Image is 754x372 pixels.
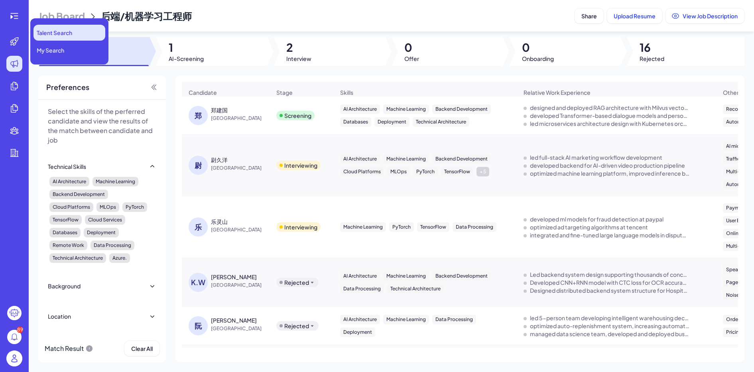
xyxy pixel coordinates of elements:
[453,222,496,232] div: Data Processing
[404,55,419,63] span: Offer
[383,154,429,164] div: Machine Learning
[284,322,309,330] div: Rejected
[211,281,271,289] span: [GEOGRAPHIC_DATA]
[530,314,689,322] div: led 5-person team developing intelligent warehousing decision system
[530,104,689,112] div: designed and deployed RAG architecture with Milvus vector database for AI digital human
[286,55,311,63] span: Interview
[49,190,108,199] div: Backend Development
[84,228,119,237] div: Deployment
[211,106,228,114] div: 郑建国
[109,253,130,263] div: Azure.
[49,241,87,250] div: Remote Work
[46,82,89,93] span: Preferences
[476,167,489,176] div: + 5
[284,112,311,119] div: Screening
[211,325,271,333] span: [GEOGRAPHIC_DATA]
[211,217,228,225] div: 乐灵山
[683,12,738,20] span: View Job Description
[48,107,156,145] p: Select the skills of the perferred candidate and view the results of the match between candidate ...
[340,222,386,232] div: Machine Learning
[189,156,208,175] div: 尉
[340,88,353,96] span: Skills
[49,177,89,186] div: AI Architecture
[640,40,664,55] span: 16
[607,8,662,23] button: Upload Resume
[211,226,271,234] span: [GEOGRAPHIC_DATA]
[189,217,208,237] div: 乐
[432,154,491,164] div: Backend Development
[101,10,192,22] span: 后端/机器学习工程师
[441,167,473,176] div: TensorFlow
[211,114,271,122] span: [GEOGRAPHIC_DATA]
[340,271,380,281] div: AI Architecture
[284,161,317,169] div: Interviewing
[340,284,384,294] div: Data Processing
[124,341,159,356] button: Clear All
[284,223,317,231] div: Interviewing
[85,215,125,225] div: Cloud Services
[432,271,491,281] div: Backend Development
[413,117,469,127] div: Technical Architecture
[49,253,106,263] div: Technical Architecture
[723,88,753,96] span: Other Skills
[169,55,204,63] span: AI-Screening
[276,88,293,96] span: Stage
[340,117,371,127] div: Databases
[340,315,380,324] div: AI Architecture
[530,270,689,278] div: Led backend system design supporting thousands of concurrent connections
[530,286,689,294] div: Designed distributed backend system structure for Hospital System Design project
[48,163,86,170] div: Technical Skills
[530,215,663,223] div: developed ml models for fraud detection at paypal
[530,169,689,177] div: optimized machine learning platform, improved inference by 20%
[404,40,419,55] span: 0
[640,55,664,63] span: Rejected
[37,46,64,54] span: My Search
[530,153,662,161] div: led full-stack AI marketing workflow development
[383,315,429,324] div: Machine Learning
[93,177,138,186] div: Machine Learning
[413,167,438,176] div: PyTorch
[189,88,217,96] span: Candidate
[48,282,81,290] div: Background
[374,117,409,127] div: Deployment
[96,202,119,212] div: MLOps
[49,215,82,225] div: TensorFlow
[169,40,204,55] span: 1
[614,12,656,20] span: Upload Resume
[530,322,689,330] div: optimized auto-replenishment system, increasing automation from 60% to 80%
[340,104,380,114] div: AI Architecture
[432,315,476,324] div: Data Processing
[530,223,648,231] div: optimized ad targeting algorithms at tencent
[581,12,597,20] span: Share
[432,104,491,114] div: Backend Development
[530,161,685,169] div: developed backend for AI-driven video production pipeline
[211,164,271,172] span: [GEOGRAPHIC_DATA]
[6,350,22,366] img: user_logo.png
[189,316,208,335] div: 阮
[340,327,375,337] div: Deployment
[38,10,85,22] span: Job Board
[530,330,689,338] div: managed data science team, developed and deployed business-related algorithms
[286,40,311,55] span: 2
[211,156,228,164] div: 尉久洋
[122,202,147,212] div: PyTorch
[131,345,153,352] span: Clear All
[665,8,744,23] button: View Job Description
[530,278,689,286] div: Developed CNN+RNN model with CTC loss for OCR accuracy improvement
[189,273,208,292] div: K.W
[45,341,93,356] div: Match Result
[524,88,591,96] span: Relative Work Experience
[522,55,554,63] span: Onboarding
[340,167,384,176] div: Cloud Platforms
[48,312,71,320] div: Location
[389,222,414,232] div: PyTorch
[49,228,81,237] div: Databases
[91,241,134,250] div: Data Processing
[49,202,93,212] div: Cloud Platforms
[530,112,689,119] div: developed Transformer-based dialogue models and personalized recommendation systems
[530,119,689,127] div: led microservices architecture design with Kubernetes orchestration for ad AMS system
[189,106,208,125] div: 郑
[522,40,554,55] span: 0
[37,29,72,37] span: Talent Search
[340,154,380,164] div: AI Architecture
